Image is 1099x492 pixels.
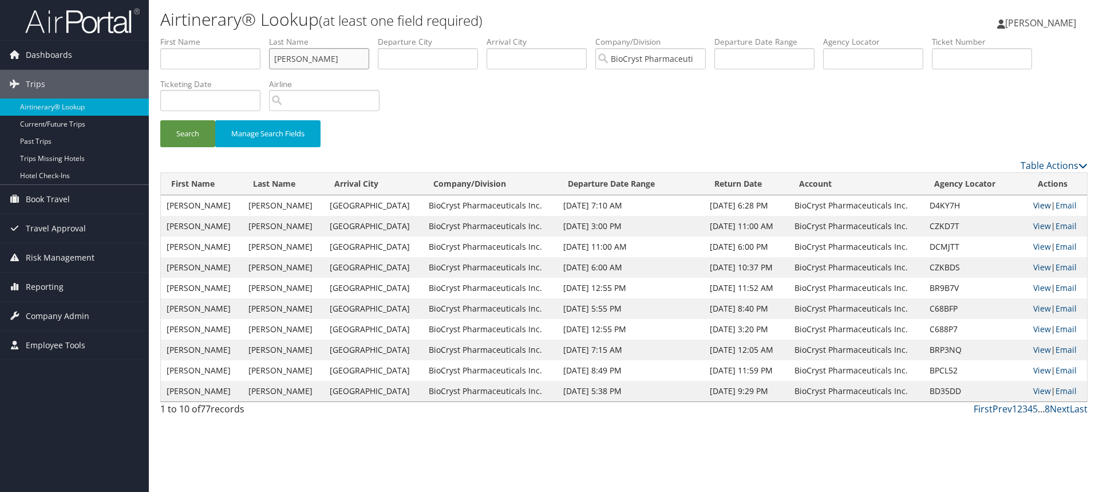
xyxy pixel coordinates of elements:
td: | [1027,381,1087,402]
label: Departure Date Range [714,36,823,48]
td: [DATE] 8:40 PM [704,298,789,319]
td: BioCryst Pharmaceuticals Inc. [423,257,558,278]
a: 1 [1012,403,1017,415]
small: (at least one field required) [319,11,483,30]
td: D4KY7H [924,195,1027,216]
td: [DATE] 7:10 AM [558,195,704,216]
td: [DATE] 12:55 PM [558,319,704,340]
td: BioCryst Pharmaceuticals Inc. [789,257,923,278]
span: Reporting [26,273,64,301]
td: [PERSON_NAME] [161,360,243,381]
td: [DATE] 10:37 PM [704,257,789,278]
td: [PERSON_NAME] [161,237,243,257]
td: [PERSON_NAME] [161,340,243,360]
a: 5 [1033,403,1038,415]
td: [PERSON_NAME] [243,360,325,381]
td: BioCryst Pharmaceuticals Inc. [423,237,558,257]
th: Company/Division [423,173,558,195]
a: Table Actions [1021,159,1088,172]
a: View [1033,385,1051,396]
td: [DATE] 12:05 AM [704,340,789,360]
td: | [1027,340,1087,360]
td: BioCryst Pharmaceuticals Inc. [423,195,558,216]
th: Return Date: activate to sort column ascending [704,173,789,195]
td: [DATE] 11:00 AM [558,237,704,257]
td: [DATE] 7:15 AM [558,340,704,360]
td: [DATE] 6:28 PM [704,195,789,216]
td: [DATE] 5:55 PM [558,298,704,319]
td: [PERSON_NAME] [161,195,243,216]
td: [GEOGRAPHIC_DATA] [324,195,423,216]
th: First Name: activate to sort column ascending [161,173,243,195]
td: BioCryst Pharmaceuticals Inc. [423,340,558,360]
a: Email [1055,241,1077,252]
a: [PERSON_NAME] [997,6,1088,40]
a: Prev [993,403,1012,415]
span: Risk Management [26,243,94,272]
td: [PERSON_NAME] [243,257,325,278]
td: [GEOGRAPHIC_DATA] [324,319,423,340]
td: [PERSON_NAME] [243,237,325,257]
td: BioCryst Pharmaceuticals Inc. [423,278,558,298]
td: BioCryst Pharmaceuticals Inc. [789,340,923,360]
a: 2 [1017,403,1022,415]
label: Arrival City [487,36,595,48]
td: [GEOGRAPHIC_DATA] [324,237,423,257]
td: CZKD7T [924,216,1027,237]
a: Email [1055,385,1077,396]
span: [PERSON_NAME] [1005,17,1076,29]
span: Trips [26,70,45,99]
td: [DATE] 6:00 AM [558,257,704,278]
a: First [974,403,993,415]
span: Travel Approval [26,214,86,243]
label: Agency Locator [823,36,932,48]
h1: Airtinerary® Lookup [160,7,778,32]
td: | [1027,360,1087,381]
td: [PERSON_NAME] [161,319,243,340]
td: BioCryst Pharmaceuticals Inc. [423,319,558,340]
a: Email [1055,221,1077,231]
td: [PERSON_NAME] [243,195,325,216]
td: [DATE] 12:55 PM [558,278,704,298]
td: CZKBDS [924,257,1027,278]
label: Company/Division [595,36,714,48]
a: View [1033,221,1051,231]
a: View [1033,282,1051,293]
label: Ticket Number [932,36,1041,48]
td: BioCryst Pharmaceuticals Inc. [789,381,923,402]
td: | [1027,319,1087,340]
td: [PERSON_NAME] [161,257,243,278]
label: Last Name [269,36,378,48]
td: [PERSON_NAME] [161,298,243,319]
span: Book Travel [26,185,70,214]
td: [GEOGRAPHIC_DATA] [324,216,423,237]
td: BioCryst Pharmaceuticals Inc. [789,298,923,319]
a: View [1033,303,1051,314]
td: [PERSON_NAME] [243,298,325,319]
th: Actions [1027,173,1087,195]
a: Next [1050,403,1070,415]
label: Airline [269,78,388,90]
td: [DATE] 6:00 PM [704,237,789,257]
td: DCMJTT [924,237,1027,257]
a: View [1033,365,1051,376]
td: BioCryst Pharmaceuticals Inc. [423,216,558,237]
td: BPCL52 [924,360,1027,381]
td: [GEOGRAPHIC_DATA] [324,381,423,402]
td: BioCryst Pharmaceuticals Inc. [789,278,923,298]
span: Employee Tools [26,331,85,360]
td: [GEOGRAPHIC_DATA] [324,257,423,278]
a: Email [1055,303,1077,314]
td: BioCryst Pharmaceuticals Inc. [789,360,923,381]
td: BD35DD [924,381,1027,402]
td: BioCryst Pharmaceuticals Inc. [423,381,558,402]
span: 77 [200,403,211,415]
a: Email [1055,282,1077,293]
button: Search [160,120,215,147]
td: BioCryst Pharmaceuticals Inc. [789,195,923,216]
td: BR9B7V [924,278,1027,298]
td: BRP3NQ [924,340,1027,360]
a: Email [1055,344,1077,355]
td: [GEOGRAPHIC_DATA] [324,360,423,381]
td: BioCryst Pharmaceuticals Inc. [423,298,558,319]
